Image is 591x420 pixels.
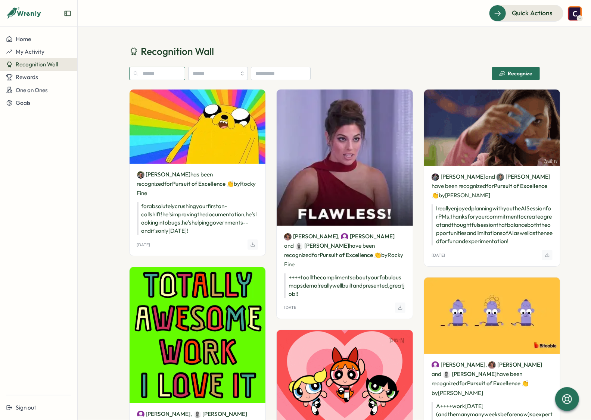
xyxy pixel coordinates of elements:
[320,251,381,258] span: Pursuit of Excellence 👏
[137,170,191,179] a: Avritt Rohwer[PERSON_NAME]
[130,267,266,403] img: Recognition Image
[137,410,191,418] a: Tallulah Kay[PERSON_NAME]
[137,202,258,235] p: for absolutely crushing your first on-call shift! he's improving the documentation, he's looking ...
[130,90,266,164] img: Recognition Image
[432,360,553,397] p: have been recognized by [PERSON_NAME]
[485,360,542,369] span: ,
[338,232,395,241] span: ,
[137,171,144,179] img: Avritt Rohwer
[488,361,496,369] img: Shreya Chatterjee
[443,371,450,378] img: Kyle Peterson
[512,8,553,18] span: Quick Actions
[443,370,497,378] a: Kyle Peterson[PERSON_NAME]
[284,232,338,241] a: Shreya Chatterjee[PERSON_NAME]
[432,172,553,200] p: have been recognized by [PERSON_NAME]
[16,404,36,411] span: Sign out
[16,48,44,55] span: My Activity
[486,182,494,189] span: for
[284,242,294,250] span: and
[341,232,395,241] a: Tallulah Kay[PERSON_NAME]
[191,409,248,419] span: ,
[16,73,38,81] span: Rewards
[568,6,582,21] img: Colin Buyck
[424,90,560,166] img: Recognition Image
[284,305,298,310] p: [DATE]
[432,361,485,369] a: Tallulah Kay[PERSON_NAME]
[312,251,320,258] span: for
[295,242,349,250] a: Kyle Peterson[PERSON_NAME]
[284,233,292,241] img: Shreya Chatterjee
[432,173,439,181] img: Deepika Ramachandran
[137,242,150,247] p: [DATE]
[497,173,550,181] a: Nick Norena[PERSON_NAME]
[16,87,48,94] span: One on Ones
[467,380,529,387] span: Pursuit of Excellence 👏
[497,173,504,181] img: Nick Norena
[284,273,405,298] p: ++++ to all the compliments about your fabulous maps demo! really well built and presented, great...
[137,170,258,198] p: has been recognized by Rocky Fine
[277,90,413,226] img: Recognition Image
[64,10,71,17] button: Expand sidebar
[172,180,234,187] span: Pursuit of Excellence 👏
[194,410,248,418] a: Kyle Peterson[PERSON_NAME]
[424,278,560,354] img: Recognition Image
[165,180,172,187] span: for
[141,45,214,58] span: Recognition Wall
[492,67,540,80] button: Recognize
[432,370,441,378] span: and
[488,361,542,369] a: Shreya Chatterjee[PERSON_NAME]
[432,204,553,245] p: I really enjoyed planning with you the AI Session for PMs, thanks for your commitment to create a...
[432,361,439,369] img: Tallulah Kay
[499,70,533,76] div: Recognize
[137,411,144,418] img: Tallulah Kay
[16,35,31,43] span: Home
[432,253,445,258] p: [DATE]
[194,411,201,418] img: Kyle Peterson
[459,380,467,387] span: for
[16,61,58,68] span: Recognition Wall
[284,232,405,269] p: have been recognized by Rocky Fine
[295,242,303,250] img: Kyle Peterson
[489,5,563,21] button: Quick Actions
[16,99,31,106] span: Goals
[432,173,485,181] a: Deepika Ramachandran[PERSON_NAME]
[485,173,495,181] span: and
[341,233,348,241] img: Tallulah Kay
